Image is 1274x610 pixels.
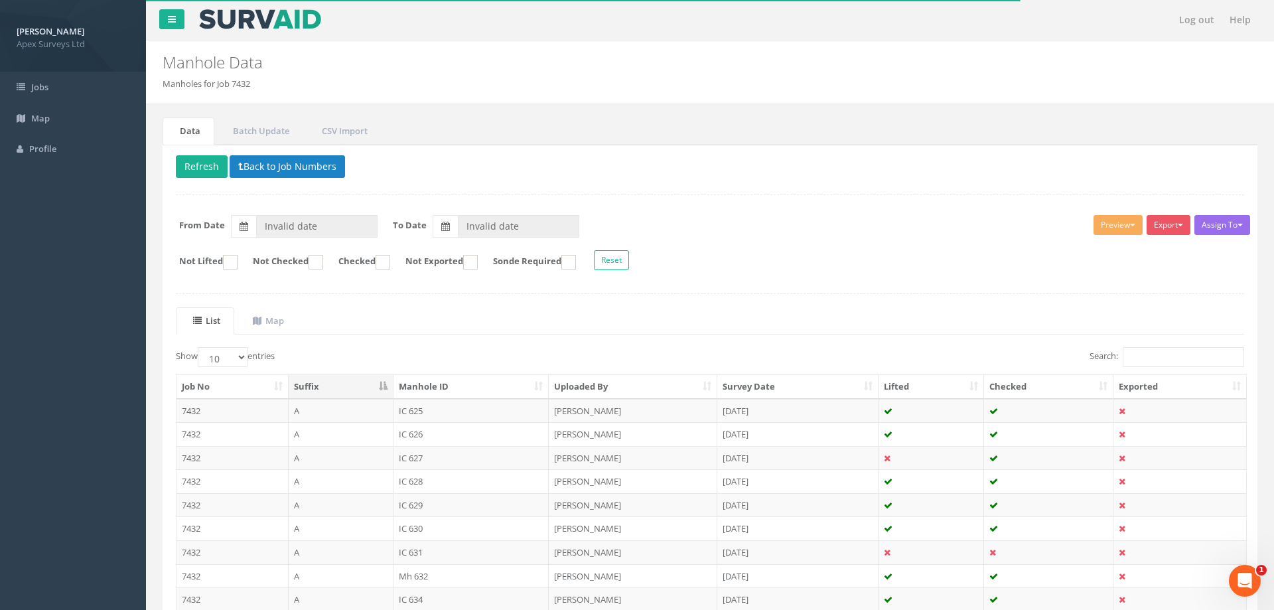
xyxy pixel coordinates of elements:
[166,255,238,269] label: Not Lifted
[177,540,289,564] td: 7432
[177,422,289,446] td: 7432
[289,375,393,399] th: Suffix: activate to sort column descending
[549,493,717,517] td: [PERSON_NAME]
[717,446,879,470] td: [DATE]
[289,446,393,470] td: A
[163,117,214,145] a: Data
[393,219,427,232] label: To Date
[176,307,234,335] a: List
[256,215,378,238] input: From Date
[289,564,393,588] td: A
[393,564,549,588] td: Mh 632
[1194,215,1250,235] button: Assign To
[1229,565,1261,597] iframe: Intercom live chat
[289,422,393,446] td: A
[549,564,717,588] td: [PERSON_NAME]
[549,516,717,540] td: [PERSON_NAME]
[392,255,478,269] label: Not Exported
[393,399,549,423] td: IC 625
[163,78,250,90] li: Manholes for Job 7432
[717,469,879,493] td: [DATE]
[253,315,284,327] uib-tab-heading: Map
[1147,215,1190,235] button: Export
[17,38,129,50] span: Apex Surveys Ltd
[289,399,393,423] td: A
[549,375,717,399] th: Uploaded By: activate to sort column ascending
[480,255,576,269] label: Sonde Required
[549,422,717,446] td: [PERSON_NAME]
[549,469,717,493] td: [PERSON_NAME]
[177,446,289,470] td: 7432
[29,143,56,155] span: Profile
[549,446,717,470] td: [PERSON_NAME]
[177,516,289,540] td: 7432
[31,81,48,93] span: Jobs
[177,399,289,423] td: 7432
[717,399,879,423] td: [DATE]
[549,540,717,564] td: [PERSON_NAME]
[176,155,228,178] button: Refresh
[594,250,629,270] button: Reset
[1094,215,1143,235] button: Preview
[236,307,298,335] a: Map
[393,375,549,399] th: Manhole ID: activate to sort column ascending
[717,493,879,517] td: [DATE]
[177,469,289,493] td: 7432
[1090,347,1244,367] label: Search:
[393,493,549,517] td: IC 629
[393,516,549,540] td: IC 630
[31,112,50,124] span: Map
[717,540,879,564] td: [DATE]
[458,215,579,238] input: To Date
[289,493,393,517] td: A
[717,516,879,540] td: [DATE]
[216,117,303,145] a: Batch Update
[179,219,225,232] label: From Date
[984,375,1113,399] th: Checked: activate to sort column ascending
[289,540,393,564] td: A
[717,564,879,588] td: [DATE]
[177,375,289,399] th: Job No: activate to sort column ascending
[717,422,879,446] td: [DATE]
[289,516,393,540] td: A
[163,54,1072,71] h2: Manhole Data
[240,255,323,269] label: Not Checked
[393,446,549,470] td: IC 627
[717,375,879,399] th: Survey Date: activate to sort column ascending
[289,469,393,493] td: A
[325,255,390,269] label: Checked
[1123,347,1244,367] input: Search:
[879,375,985,399] th: Lifted: activate to sort column ascending
[193,315,220,327] uib-tab-heading: List
[17,22,129,50] a: [PERSON_NAME] Apex Surveys Ltd
[176,347,275,367] label: Show entries
[549,399,717,423] td: [PERSON_NAME]
[305,117,382,145] a: CSV Import
[1256,565,1267,575] span: 1
[177,564,289,588] td: 7432
[230,155,345,178] button: Back to Job Numbers
[393,540,549,564] td: IC 631
[393,422,549,446] td: IC 626
[198,347,248,367] select: Showentries
[1113,375,1246,399] th: Exported: activate to sort column ascending
[177,493,289,517] td: 7432
[393,469,549,493] td: IC 628
[17,25,84,37] strong: [PERSON_NAME]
